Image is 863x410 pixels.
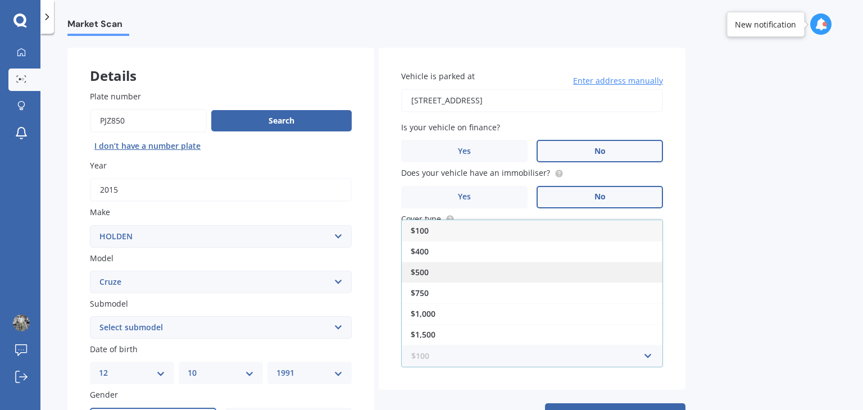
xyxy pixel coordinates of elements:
[67,19,129,34] span: Market Scan
[90,344,138,354] span: Date of birth
[401,89,663,112] input: Enter address
[90,137,205,155] button: I don’t have a number plate
[458,147,471,156] span: Yes
[411,288,429,298] span: $750
[90,91,141,102] span: Plate number
[594,192,606,202] span: No
[401,122,500,133] span: Is your vehicle on finance?
[458,192,471,202] span: Yes
[90,298,128,309] span: Submodel
[411,329,435,340] span: $1,500
[401,71,475,81] span: Vehicle is parked at
[90,207,110,218] span: Make
[401,213,441,224] span: Cover type
[594,147,606,156] span: No
[411,308,435,319] span: $1,000
[90,390,118,400] span: Gender
[411,246,429,257] span: $400
[735,19,796,30] div: New notification
[573,75,663,86] span: Enter address manually
[90,109,207,133] input: Enter plate number
[90,160,107,171] span: Year
[411,267,429,277] span: $500
[67,48,374,81] div: Details
[411,225,429,236] span: $100
[13,315,30,331] img: ACg8ocIhAap8_b4WzBZPOFaqikOJtl-VCxJcvnRv7oP0DIBYY72YlUX_jw=s96-c
[90,253,113,263] span: Model
[211,110,352,131] button: Search
[90,178,352,202] input: YYYY
[401,168,550,179] span: Does your vehicle have an immobiliser?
